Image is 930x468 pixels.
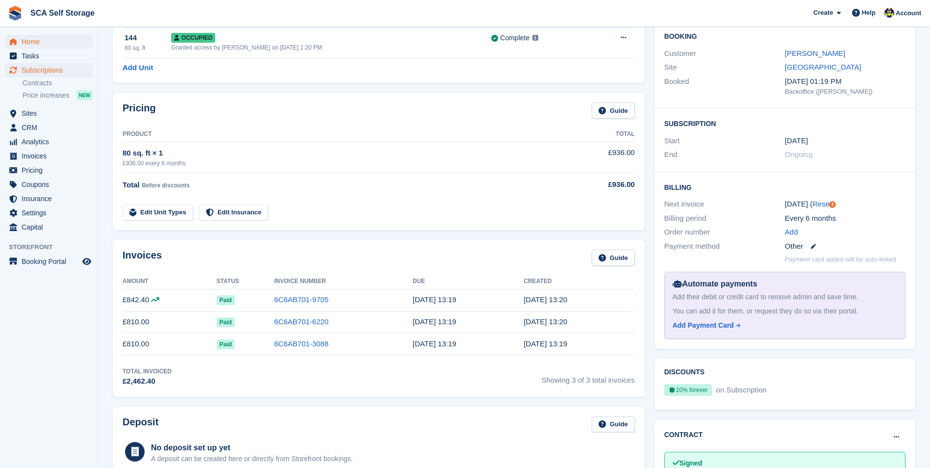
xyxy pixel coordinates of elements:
div: Payment method [664,241,785,252]
a: Price increases NEW [23,90,93,101]
div: Granted access by [PERSON_NAME] on [DATE] 1:20 PM [171,43,491,52]
div: No deposit set up yet [151,442,353,454]
a: menu [5,35,93,49]
span: Paid [217,295,235,305]
span: Invoices [22,149,80,163]
time: 2024-04-07 12:19:52 UTC [524,339,567,348]
div: £936.00 every 6 months [123,159,555,168]
time: 2025-04-08 12:19:52 UTC [413,295,456,304]
a: menu [5,163,93,177]
a: 6C6AB701-3088 [274,339,328,348]
a: menu [5,220,93,234]
td: £810.00 [123,333,217,355]
th: Status [217,274,275,289]
a: menu [5,206,93,220]
span: Paid [217,317,235,327]
th: Amount [123,274,217,289]
a: menu [5,192,93,206]
a: Edit Unit Types [123,205,193,221]
span: Create [813,8,833,18]
img: Thomas Webb [884,8,894,18]
a: Add [785,227,798,238]
span: Settings [22,206,80,220]
div: Complete [500,33,529,43]
h2: Pricing [123,103,156,119]
div: Order number [664,227,785,238]
p: A deposit can be created here or directly from Storefront bookings. [151,454,353,464]
th: Total [555,127,634,142]
div: 144 [125,32,171,44]
span: Tasks [22,49,80,63]
div: 80 sq. ft × 1 [123,148,555,159]
span: Sites [22,106,80,120]
a: Add Unit [123,62,153,74]
span: Capital [22,220,80,234]
h2: Deposit [123,416,158,433]
h2: Contract [664,430,703,440]
span: Pricing [22,163,80,177]
div: £2,462.40 [123,376,172,387]
span: Before discounts [142,182,190,189]
div: Total Invoiced [123,367,172,376]
span: Paid [217,339,235,349]
time: 2024-10-08 12:19:52 UTC [413,317,456,326]
div: Add their debit or credit card to remove admin and save time. [673,292,897,302]
span: Help [862,8,876,18]
th: Created [524,274,634,289]
span: Booking Portal [22,255,80,268]
span: Account [896,8,921,18]
span: Storefront [9,242,98,252]
a: Guide [592,416,635,433]
span: Subscriptions [22,63,80,77]
h2: Booking [664,33,905,41]
img: icon-info-grey-7440780725fd019a000dd9b08b2336e03edf1995a4989e88bcd33f0948082b44.svg [532,35,538,41]
h2: Billing [664,182,905,192]
a: menu [5,63,93,77]
th: Due [413,274,524,289]
div: Backoffice ([PERSON_NAME]) [785,87,905,97]
div: Customer [664,48,785,59]
td: £842.40 [123,289,217,311]
a: Add Payment Card [673,320,893,331]
img: stora-icon-8386f47178a22dfd0bd8f6a31ec36ba5ce8667c1dd55bd0f319d3a0aa187defe.svg [8,6,23,21]
td: £936.00 [555,142,634,173]
td: £810.00 [123,311,217,333]
a: menu [5,49,93,63]
div: Booked [664,76,785,97]
a: Guide [592,250,635,266]
a: Preview store [81,256,93,267]
h2: Discounts [664,368,905,376]
span: CRM [22,121,80,134]
div: Automate payments [673,278,897,290]
span: Total [123,181,140,189]
a: menu [5,121,93,134]
a: 6C6AB701-9705 [274,295,328,304]
a: Reset [812,200,831,208]
a: Contracts [23,78,93,88]
div: You can add it for them, or request they do so via their portal. [673,306,897,316]
h2: Subscription [664,118,905,128]
span: Showing 3 of 3 total invoices [542,367,635,387]
h2: Invoices [123,250,162,266]
div: Other [785,241,905,252]
span: on Subscription [714,386,767,394]
div: End [664,149,785,160]
a: menu [5,149,93,163]
div: [DATE] ( ) [785,199,905,210]
th: Invoice Number [274,274,412,289]
div: NEW [76,90,93,100]
time: 2024-04-08 12:19:52 UTC [413,339,456,348]
div: Tooltip anchor [828,200,837,209]
a: menu [5,255,93,268]
p: Payment card added will be auto-linked [785,255,896,264]
span: Price increases [23,91,70,100]
a: [PERSON_NAME] [785,49,845,57]
div: Next invoice [664,199,785,210]
span: Ongoing [785,150,813,158]
a: menu [5,106,93,120]
div: Billing period [664,213,785,224]
div: Every 6 months [785,213,905,224]
a: SCA Self Storage [26,5,99,21]
a: menu [5,178,93,191]
a: Guide [592,103,635,119]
